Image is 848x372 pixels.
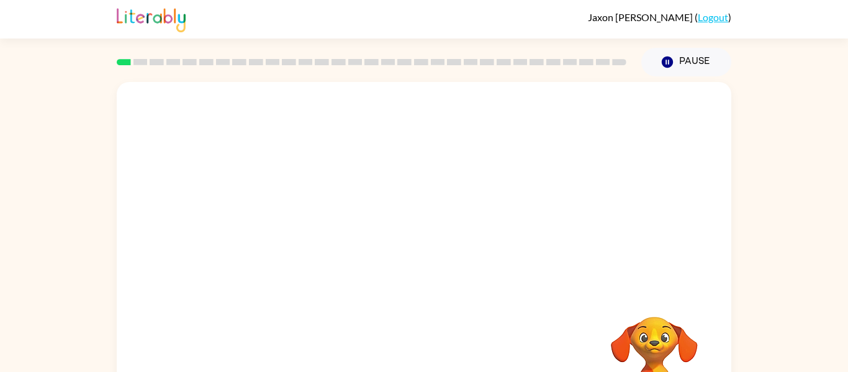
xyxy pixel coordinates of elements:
div: ( ) [588,11,731,23]
img: Literably [117,5,186,32]
button: Pause [641,48,731,76]
span: Jaxon [PERSON_NAME] [588,11,695,23]
a: Logout [698,11,728,23]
